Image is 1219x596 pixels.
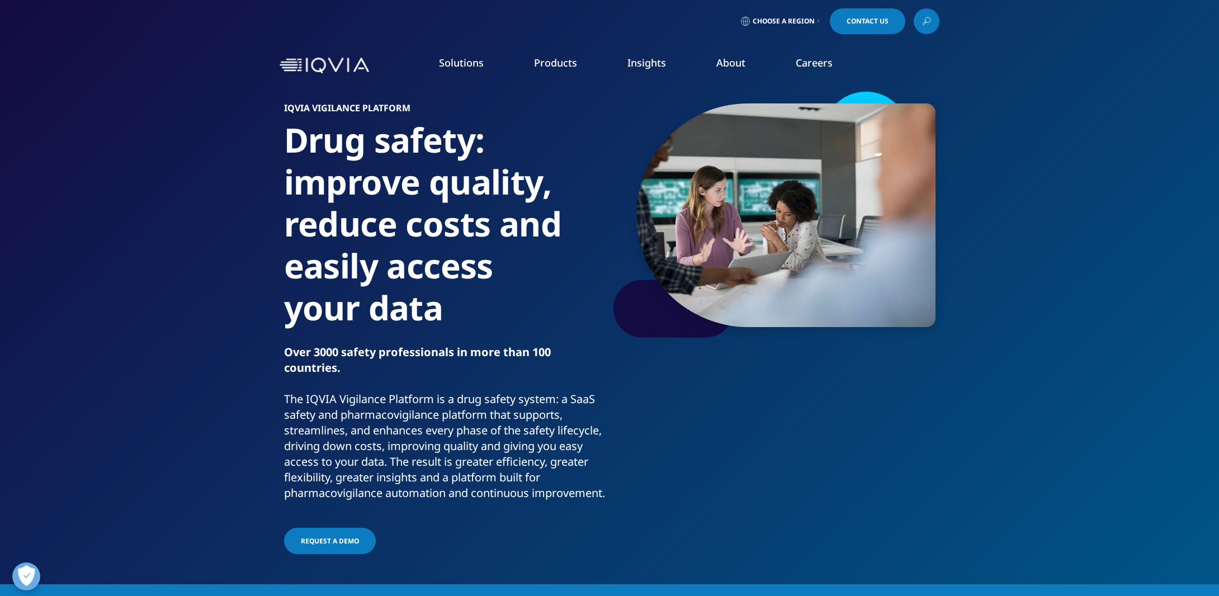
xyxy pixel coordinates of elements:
[636,103,935,327] img: 235_collaboration-meeting.jpg
[284,344,606,376] h4: Over 3000 safety professionals in more than 100 countries.
[753,17,815,26] span: Choose a Region
[627,56,666,69] a: Insights
[830,8,905,34] a: Contact Us
[301,536,359,546] span: Request a Demo
[534,56,577,69] a: Products
[716,56,745,69] a: About
[284,391,606,508] p: The IQVIA Vigilance Platform is a drug safety system: a SaaS safety and pharmacovigilance platfor...
[284,528,376,554] a: Request a Demo
[847,18,889,25] span: Contact Us
[796,56,833,69] a: Careers
[284,103,606,119] h6: IQVIA Vigilance PLATFORM
[280,58,369,74] img: IQVIA Healthcare Information Technology and Pharma Clinical Research Company
[284,119,606,344] h1: Drug safety: improve quality, reduce costs and easily access your data
[374,39,939,92] nav: Primary
[12,562,40,590] button: Open Preferences
[439,56,484,69] a: Solutions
